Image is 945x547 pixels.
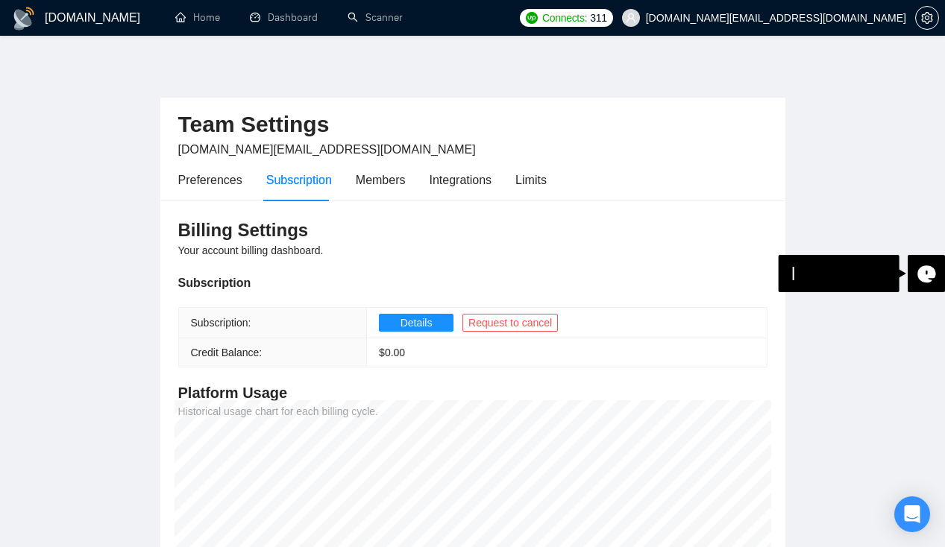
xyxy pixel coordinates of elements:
[178,171,242,189] div: Preferences
[178,110,767,140] h2: Team Settings
[590,10,606,26] span: 311
[379,314,453,332] button: Details
[526,12,538,24] img: upwork-logo.png
[542,10,587,26] span: Connects:
[178,218,767,242] h3: Billing Settings
[915,6,939,30] button: setting
[916,12,938,24] span: setting
[401,314,433,331] span: Details
[175,11,220,24] a: homeHome
[178,382,767,403] h4: Platform Usage
[515,171,547,189] div: Limits
[191,317,251,329] span: Subscription:
[468,314,552,331] span: Request to cancel
[379,347,405,358] span: $ 0.00
[430,171,492,189] div: Integrations
[250,11,318,24] a: dashboardDashboard
[178,143,476,156] span: [DOMAIN_NAME][EMAIL_ADDRESS][DOMAIN_NAME]
[12,7,36,31] img: logo
[626,13,636,23] span: user
[462,314,558,332] button: Request to cancel
[191,347,263,358] span: Credit Balance:
[178,244,324,256] span: Your account billing dashboard.
[894,496,930,532] div: Open Intercom Messenger
[178,273,767,292] div: Subscription
[348,11,403,24] a: searchScanner
[915,12,939,24] a: setting
[356,171,406,189] div: Members
[266,171,332,189] div: Subscription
